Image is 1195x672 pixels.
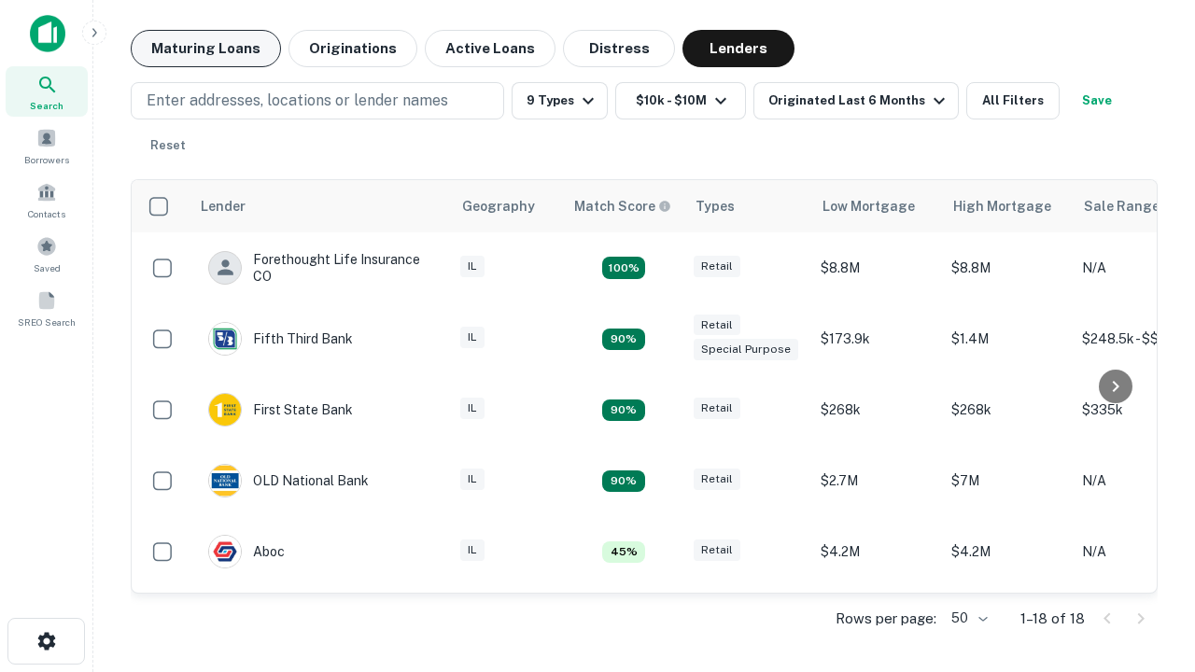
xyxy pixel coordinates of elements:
[811,374,942,445] td: $268k
[1084,195,1160,217] div: Sale Range
[460,539,485,561] div: IL
[942,232,1073,303] td: $8.8M
[768,90,950,112] div: Originated Last 6 Months
[1020,608,1085,630] p: 1–18 of 18
[512,82,608,119] button: 9 Types
[208,393,353,427] div: First State Bank
[615,82,746,119] button: $10k - $10M
[966,82,1060,119] button: All Filters
[190,180,451,232] th: Lender
[460,469,485,490] div: IL
[811,445,942,516] td: $2.7M
[18,315,76,329] span: SREO Search
[822,195,915,217] div: Low Mortgage
[574,196,671,217] div: Capitalize uses an advanced AI algorithm to match your search with the best lender. The match sco...
[131,82,504,119] button: Enter addresses, locations or lender names
[6,175,88,225] a: Contacts
[602,329,645,351] div: Matching Properties: 2, hasApolloMatch: undefined
[811,232,942,303] td: $8.8M
[836,608,936,630] p: Rows per page:
[6,66,88,117] a: Search
[694,398,740,419] div: Retail
[201,195,246,217] div: Lender
[602,399,645,422] div: Matching Properties: 2, hasApolloMatch: undefined
[602,470,645,493] div: Matching Properties: 2, hasApolloMatch: undefined
[684,180,811,232] th: Types
[208,464,369,497] div: OLD National Bank
[209,465,241,497] img: picture
[460,256,485,277] div: IL
[944,605,991,632] div: 50
[1102,463,1195,553] iframe: Chat Widget
[753,82,959,119] button: Originated Last 6 Months
[811,516,942,587] td: $4.2M
[131,30,281,67] button: Maturing Loans
[574,196,668,217] h6: Match Score
[208,251,432,285] div: Forethought Life Insurance CO
[460,398,485,419] div: IL
[28,206,65,221] span: Contacts
[30,15,65,52] img: capitalize-icon.png
[34,260,61,275] span: Saved
[208,535,285,568] div: Aboc
[694,469,740,490] div: Retail
[942,374,1073,445] td: $268k
[811,587,942,658] td: $201.1k
[942,445,1073,516] td: $7M
[209,536,241,567] img: picture
[288,30,417,67] button: Originations
[6,120,88,171] a: Borrowers
[138,127,198,164] button: Reset
[147,90,448,112] p: Enter addresses, locations or lender names
[209,394,241,426] img: picture
[6,283,88,333] a: SREO Search
[682,30,794,67] button: Lenders
[30,98,63,113] span: Search
[1067,82,1127,119] button: Save your search to get updates of matches that match your search criteria.
[942,587,1073,658] td: $201.1k
[942,180,1073,232] th: High Mortgage
[811,180,942,232] th: Low Mortgage
[811,303,942,374] td: $173.9k
[24,152,69,167] span: Borrowers
[462,195,535,217] div: Geography
[602,257,645,279] div: Matching Properties: 4, hasApolloMatch: undefined
[694,339,798,360] div: Special Purpose
[602,541,645,564] div: Matching Properties: 1, hasApolloMatch: undefined
[694,539,740,561] div: Retail
[694,256,740,277] div: Retail
[942,303,1073,374] td: $1.4M
[209,323,241,355] img: picture
[563,180,684,232] th: Capitalize uses an advanced AI algorithm to match your search with the best lender. The match sco...
[425,30,555,67] button: Active Loans
[953,195,1051,217] div: High Mortgage
[563,30,675,67] button: Distress
[942,516,1073,587] td: $4.2M
[694,315,740,336] div: Retail
[460,327,485,348] div: IL
[451,180,563,232] th: Geography
[696,195,735,217] div: Types
[208,322,353,356] div: Fifth Third Bank
[6,229,88,279] a: Saved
